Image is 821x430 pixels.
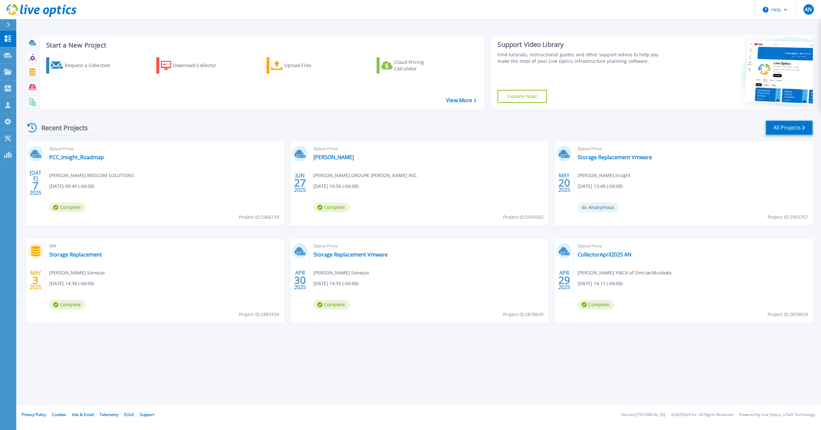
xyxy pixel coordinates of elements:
[558,180,570,186] span: 20
[558,277,570,283] span: 29
[49,269,105,276] span: [PERSON_NAME] , Sonepar
[266,57,339,74] a: Upload Files
[124,412,134,417] a: EULA
[29,171,42,195] div: [DATE] 2025
[294,268,306,292] div: APR 2025
[578,251,631,258] a: CollectorApril2025 AN
[313,154,354,160] a: [PERSON_NAME]
[49,154,104,160] a: PCC_Insight_Roadmap
[313,243,544,250] span: Optical Prime
[49,172,134,179] span: [PERSON_NAME] , WESCOM SOLUTIONS
[72,412,94,417] a: Ads & Email
[578,280,623,287] span: [DATE] 14:17 (-04:00)
[52,412,66,417] a: Cookies
[140,412,154,417] a: Support
[313,269,369,276] span: [PERSON_NAME] , Sonepar
[578,154,652,160] a: Storage Replacement Vmware
[46,57,119,74] a: Request a Collection
[65,59,117,72] div: Request a Collection
[768,214,808,221] span: Project ID: 2905707
[805,7,812,12] span: AN
[578,269,671,276] span: [PERSON_NAME] , YMCA of Simcoe/Muskoka
[294,180,306,186] span: 27
[578,172,630,179] span: [PERSON_NAME] , Insight
[49,300,86,310] span: Complete
[33,277,38,283] span: 3
[621,413,665,417] li: Version: [TECHNICAL_ID]
[49,145,280,152] span: Optical Prime
[578,243,809,250] span: Optical Prime
[313,251,388,258] a: Storage Replacement Vmware
[313,145,544,152] span: Optical Prime
[49,243,280,250] span: IBM
[578,300,614,310] span: Complete
[156,57,229,74] a: Download Collector
[313,183,358,190] span: [DATE] 10:56 (-04:00)
[100,412,118,417] a: Telemetry
[313,300,350,310] span: Complete
[239,214,279,221] span: Project ID: 2966159
[313,172,418,179] span: [PERSON_NAME] , GROUPE [PERSON_NAME] INC.
[313,202,350,212] span: Complete
[578,202,619,212] span: Anonymous
[313,280,358,287] span: [DATE] 14:35 (-04:00)
[578,183,623,190] span: [DATE] 13:48 (-04:00)
[671,413,733,417] li: © 2025 Dell Inc. All Rights Reserved
[49,202,86,212] span: Complete
[46,42,476,49] h3: Start a New Project
[49,280,94,287] span: [DATE] 14:38 (-04:00)
[33,183,38,188] span: 7
[766,120,813,135] a: All Projects
[294,277,306,283] span: 30
[578,145,809,152] span: Optical Prime
[29,268,42,292] div: MAY 2025
[558,268,570,292] div: APR 2025
[497,51,664,64] div: Find tutorials, instructional guides and other support videos to help you make the most of your L...
[503,311,543,318] span: Project ID: 2879639
[558,171,570,195] div: MAY 2025
[503,214,543,221] span: Project ID: 2954562
[25,120,97,136] div: Recent Projects
[446,97,476,104] a: View More
[173,59,225,72] div: Download Collector
[739,413,815,417] li: Powered by Live Optics, a Dell Technology
[49,183,94,190] span: [DATE] 09:49 (-04:00)
[497,90,547,103] a: Explore Now!
[239,311,279,318] span: Project ID: 2883334
[768,311,808,318] span: Project ID: 2878029
[377,57,449,74] a: Cloud Pricing Calculator
[294,171,306,195] div: JUN 2025
[22,412,46,417] a: Privacy Policy
[284,59,336,72] div: Upload Files
[497,40,664,49] div: Support Video Library
[394,59,446,72] div: Cloud Pricing Calculator
[49,251,102,258] a: Storage Replacement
